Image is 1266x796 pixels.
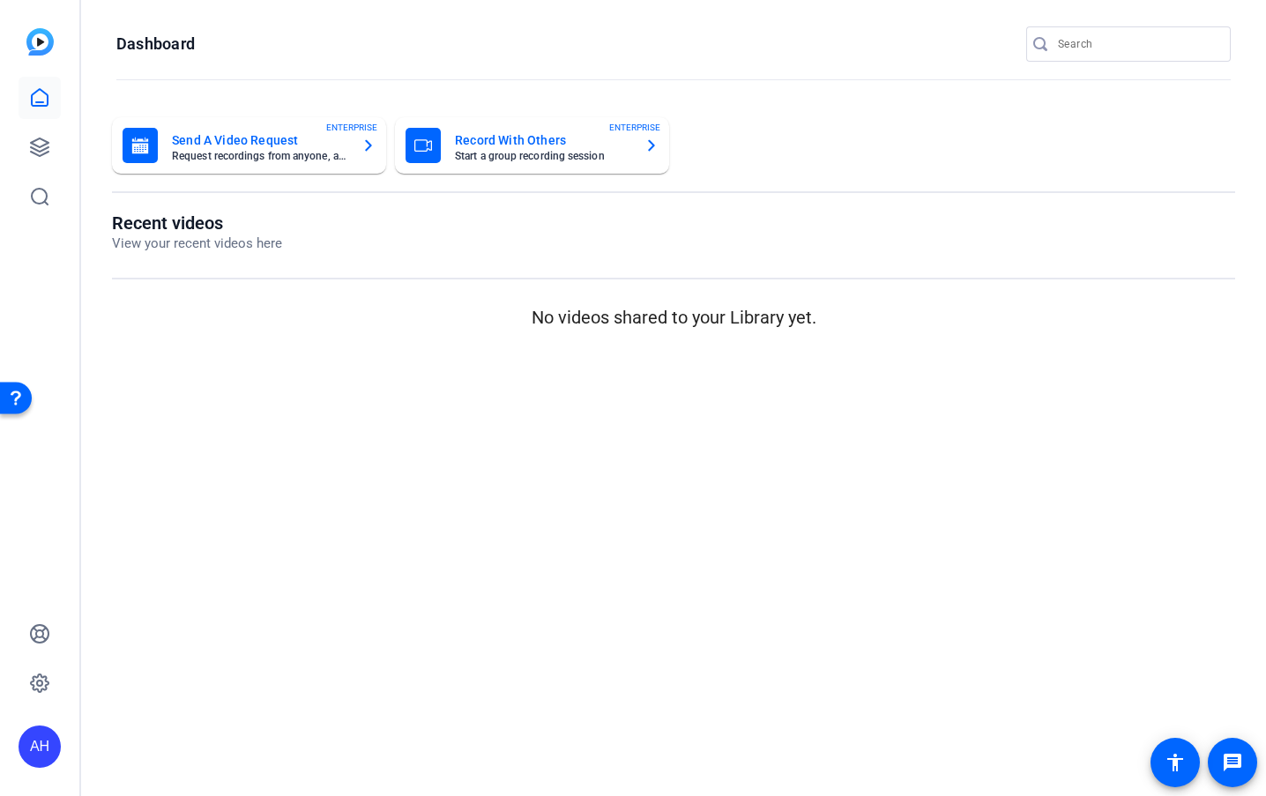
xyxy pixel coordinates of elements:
[26,28,54,56] img: blue-gradient.svg
[609,121,660,134] span: ENTERPRISE
[112,234,282,254] p: View your recent videos here
[455,130,630,151] mat-card-title: Record With Others
[1058,33,1217,55] input: Search
[112,304,1235,331] p: No videos shared to your Library yet.
[326,121,377,134] span: ENTERPRISE
[395,117,669,174] button: Record With OthersStart a group recording sessionENTERPRISE
[116,33,195,55] h1: Dashboard
[19,725,61,768] div: AH
[112,212,282,234] h1: Recent videos
[455,151,630,161] mat-card-subtitle: Start a group recording session
[172,151,347,161] mat-card-subtitle: Request recordings from anyone, anywhere
[112,117,386,174] button: Send A Video RequestRequest recordings from anyone, anywhereENTERPRISE
[1222,752,1243,773] mat-icon: message
[172,130,347,151] mat-card-title: Send A Video Request
[1165,752,1186,773] mat-icon: accessibility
